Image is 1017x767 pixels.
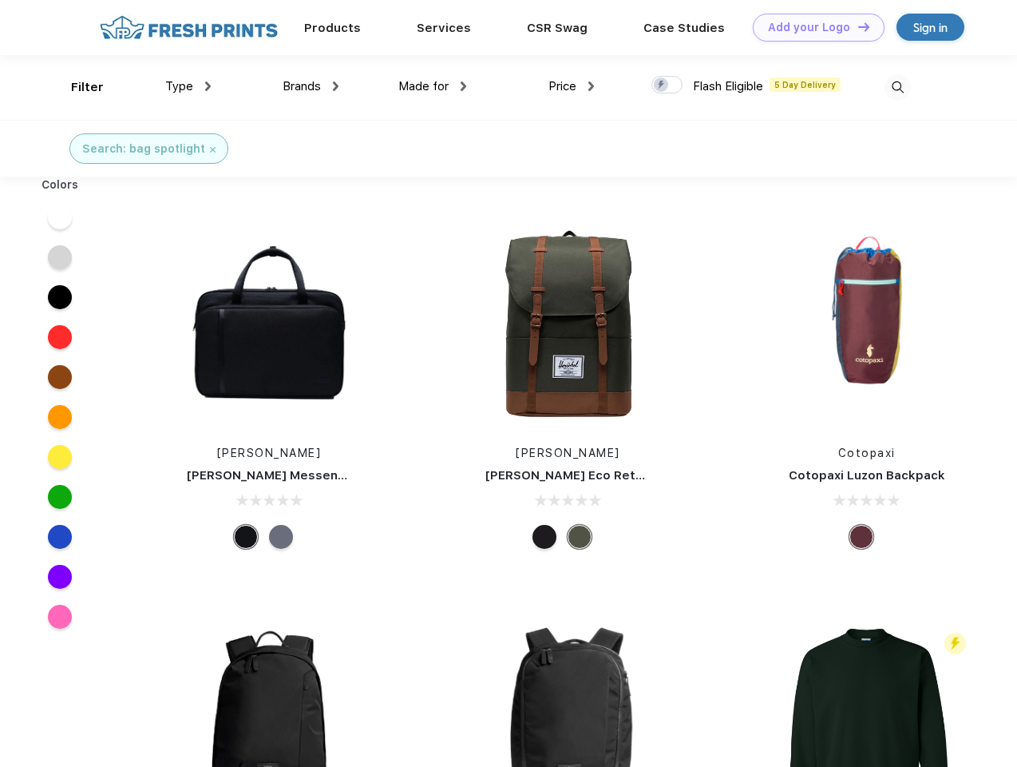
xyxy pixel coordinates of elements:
[333,81,338,91] img: dropdown.png
[761,217,973,429] img: func=resize&h=266
[71,78,104,97] div: Filter
[532,525,556,549] div: Black
[849,525,873,549] div: Surprise
[913,18,948,37] div: Sign in
[516,447,620,459] a: [PERSON_NAME]
[461,217,674,429] img: func=resize&h=266
[269,525,293,549] div: Raven Crosshatch
[768,21,850,34] div: Add your Logo
[163,217,375,429] img: func=resize&h=266
[217,447,322,459] a: [PERSON_NAME]
[234,525,258,549] div: Black
[588,81,594,91] img: dropdown.png
[770,77,841,92] span: 5 Day Delivery
[485,468,812,483] a: [PERSON_NAME] Eco Retreat 15" Computer Backpack
[858,22,869,31] img: DT
[82,141,205,157] div: Search: bag spotlight
[568,525,592,549] div: Forest
[884,74,911,101] img: desktop_search.svg
[165,79,193,93] span: Type
[398,79,449,93] span: Made for
[548,79,576,93] span: Price
[693,79,763,93] span: Flash Eligible
[210,147,216,153] img: filter_cancel.svg
[304,21,361,35] a: Products
[896,14,964,41] a: Sign in
[461,81,466,91] img: dropdown.png
[30,177,91,193] div: Colors
[187,468,359,483] a: [PERSON_NAME] Messenger
[838,447,896,459] a: Cotopaxi
[95,14,283,42] img: fo%20logo%202.webp
[944,633,966,654] img: flash_active_toggle.svg
[283,79,321,93] span: Brands
[205,81,211,91] img: dropdown.png
[789,468,945,483] a: Cotopaxi Luzon Backpack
